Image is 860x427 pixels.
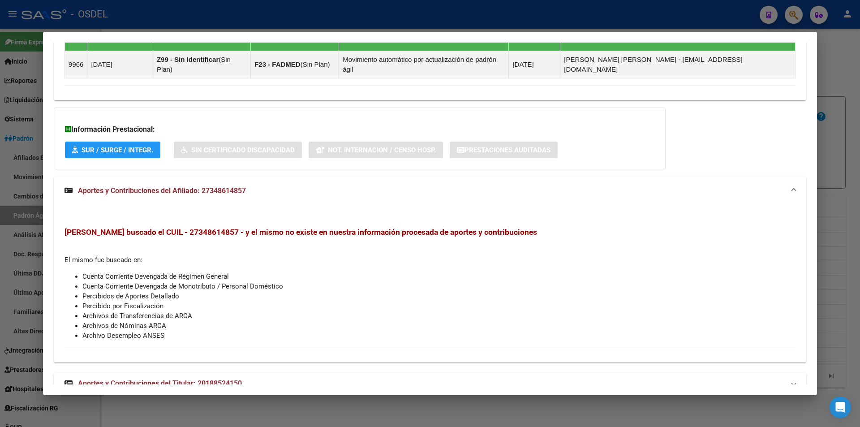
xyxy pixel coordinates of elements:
span: [PERSON_NAME] buscado el CUIL - 27348614857 - y el mismo no existe en nuestra información procesa... [64,228,537,237]
button: Prestaciones Auditadas [450,142,558,158]
strong: Z99 - Sin Identificar [157,56,219,63]
button: Not. Internacion / Censo Hosp. [309,142,443,158]
td: [PERSON_NAME] [PERSON_NAME] - [EMAIL_ADDRESS][DOMAIN_NAME] [560,51,795,78]
div: Aportes y Contribuciones del Afiliado: 27348614857 [54,205,806,362]
strong: F23 - FADMED [254,60,301,68]
td: Movimiento automático por actualización de padrón ágil [339,51,509,78]
li: Percibidos de Aportes Detallado [82,291,795,301]
span: Prestaciones Auditadas [464,146,550,154]
div: Open Intercom Messenger [830,397,851,418]
li: Archivos de Transferencias de ARCA [82,311,795,321]
mat-expansion-panel-header: Aportes y Contribuciones del Afiliado: 27348614857 [54,177,806,205]
td: ( ) [251,51,339,78]
div: El mismo fue buscado en: [64,227,795,341]
li: Cuenta Corriente Devengada de Régimen General [82,272,795,281]
button: Sin Certificado Discapacidad [174,142,302,158]
mat-expansion-panel-header: Aportes y Contribuciones del Titular: 20188524150 [54,373,806,394]
h3: Información Prestacional: [65,124,654,135]
li: Cuenta Corriente Devengada de Monotributo / Personal Doméstico [82,281,795,291]
span: Not. Internacion / Censo Hosp. [328,146,436,154]
li: Archivos de Nóminas ARCA [82,321,795,331]
td: 9966 [65,51,87,78]
td: [DATE] [509,51,560,78]
td: [DATE] [87,51,153,78]
span: Sin Plan [157,56,231,73]
li: Percibido por Fiscalización [82,301,795,311]
span: Sin Certificado Discapacidad [191,146,295,154]
td: ( ) [153,51,250,78]
span: Sin Plan [303,60,328,68]
span: SUR / SURGE / INTEGR. [82,146,153,154]
span: Aportes y Contribuciones del Titular: 20188524150 [78,379,242,388]
button: SUR / SURGE / INTEGR. [65,142,160,158]
li: Archivo Desempleo ANSES [82,331,795,341]
span: Aportes y Contribuciones del Afiliado: 27348614857 [78,186,246,195]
